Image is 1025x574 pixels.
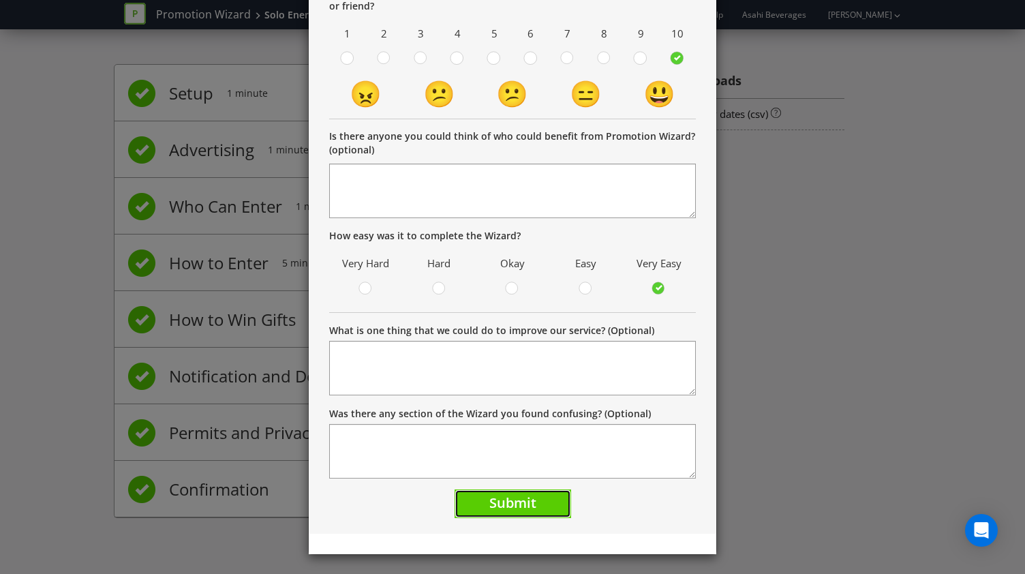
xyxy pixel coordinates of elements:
[626,23,656,44] span: 9
[622,75,696,112] td: 😃
[329,229,696,243] p: How easy was it to complete the Wizard?
[329,407,651,421] label: Was there any section of the Wizard you found confusing? (Optional)
[455,489,571,519] button: Submit
[336,253,396,274] span: Very Hard
[516,23,546,44] span: 6
[410,253,470,274] span: Hard
[476,75,549,112] td: 😕
[483,253,542,274] span: Okay
[590,23,619,44] span: 8
[406,23,436,44] span: 3
[549,75,623,112] td: 😑
[556,253,616,274] span: Easy
[965,514,998,547] div: Open Intercom Messenger
[553,23,583,44] span: 7
[479,23,509,44] span: 5
[489,494,536,512] span: Submit
[369,23,399,44] span: 2
[329,130,696,157] p: Is there anyone you could think of who could benefit from Promotion Wizard? (optional)
[662,23,692,44] span: 10
[333,23,363,44] span: 1
[442,23,472,44] span: 4
[403,75,476,112] td: 😕
[629,253,689,274] span: Very Easy
[329,75,403,112] td: 😠
[329,324,654,337] label: What is one thing that we could do to improve our service? (Optional)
